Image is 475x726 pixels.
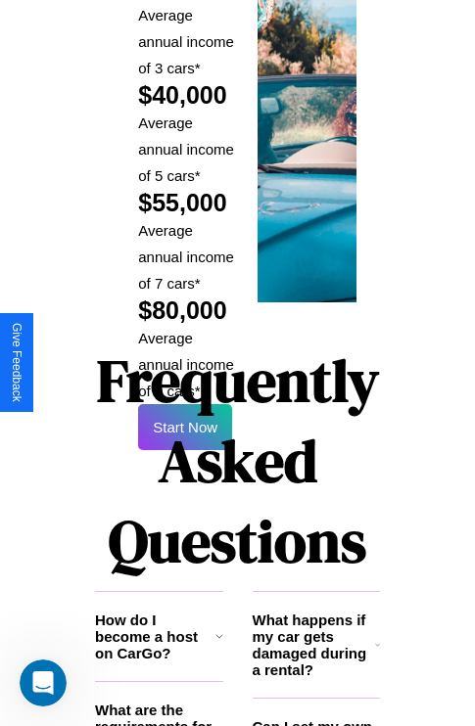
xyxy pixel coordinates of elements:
p: Average annual income of 9 cars* [138,325,237,404]
h2: $40,000 [138,81,237,110]
h2: $80,000 [138,296,237,325]
p: Average annual income of 3 cars* [138,2,237,81]
p: Average annual income of 7 cars* [138,217,237,296]
h2: $55,000 [138,189,237,217]
p: Average annual income of 5 cars* [138,110,237,189]
iframe: Intercom live chat [20,659,67,706]
div: Give Feedback [10,323,24,402]
h3: What happens if my car gets damaged during a rental? [253,612,375,678]
h1: Frequently Asked Questions [95,331,380,591]
h3: How do I become a host on CarGo? [95,612,215,661]
button: Start Now [138,404,232,450]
